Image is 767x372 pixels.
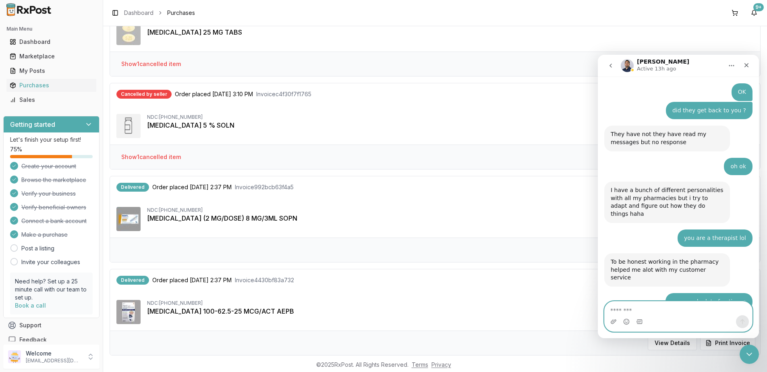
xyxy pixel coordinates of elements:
a: Invite your colleagues [21,258,80,266]
a: Privacy [431,361,451,368]
button: Show1cancelled item [115,150,187,164]
button: Marketplace [3,50,100,63]
iframe: Intercom live chat [740,345,759,364]
span: Verify beneficial owners [21,203,86,211]
span: Create your account [21,162,76,170]
p: Welcome [26,349,82,358]
span: Purchases [167,9,195,17]
button: Print Invoice [700,336,755,350]
div: [MEDICAL_DATA] 5 % SOLN [147,120,754,130]
button: Support [3,318,100,333]
div: NDC: [PHONE_NUMBER] [147,114,754,120]
span: Invoice 992bcb63f4a5 [235,183,294,191]
button: Feedback [3,333,100,347]
span: Browse the marketplace [21,176,86,184]
nav: breadcrumb [124,9,195,17]
a: Dashboard [6,35,96,49]
a: Marketplace [6,49,96,64]
div: Delivered [116,183,149,192]
a: My Posts [6,64,96,78]
a: Dashboard [124,9,153,17]
button: Purchases [3,79,100,92]
div: NDC: [PHONE_NUMBER] [147,207,754,213]
div: NDC: [PHONE_NUMBER] [147,300,754,306]
span: Order placed [DATE] 2:37 PM [152,183,232,191]
div: Sales [10,96,93,104]
span: Connect a bank account [21,217,87,225]
img: Jardiance 25 MG TABS [116,21,141,45]
div: Cancelled by seller [116,90,172,99]
img: RxPost Logo [3,3,55,16]
img: Trelegy Ellipta 100-62.5-25 MCG/ACT AEPB [116,300,141,324]
a: Terms [412,361,428,368]
img: Ozempic (2 MG/DOSE) 8 MG/3ML SOPN [116,207,141,231]
span: 75 % [10,145,22,153]
span: Feedback [19,336,47,344]
div: Delivered [116,276,149,285]
p: Let's finish your setup first! [10,136,93,144]
button: Sales [3,93,100,106]
a: Book a call [15,302,46,309]
div: [MEDICAL_DATA] (2 MG/DOSE) 8 MG/3ML SOPN [147,213,754,223]
p: Need help? Set up a 25 minute call with our team to set up. [15,277,88,302]
span: Invoice 4430bf83a732 [235,276,294,284]
div: Marketplace [10,52,93,60]
button: Show1cancelled item [115,57,187,71]
a: Sales [6,93,96,107]
img: Xiidra 5 % SOLN [116,114,141,138]
button: My Posts [3,64,100,77]
h2: Main Menu [6,26,96,32]
span: Invoice c4f30f7f1765 [256,90,311,98]
div: [MEDICAL_DATA] 100-62.5-25 MCG/ACT AEPB [147,306,754,316]
div: Dashboard [10,38,93,46]
span: Order placed [DATE] 2:37 PM [152,276,232,284]
div: My Posts [10,67,93,75]
button: 9+ [748,6,761,19]
span: Make a purchase [21,231,68,239]
div: 9+ [753,3,764,11]
div: [MEDICAL_DATA] 25 MG TABS [147,27,754,37]
p: [EMAIL_ADDRESS][DOMAIN_NAME] [26,358,82,364]
img: User avatar [8,350,21,363]
button: View Details [648,336,697,350]
iframe: Intercom live chat [598,55,759,338]
span: Verify your business [21,190,76,198]
a: Purchases [6,78,96,93]
button: Dashboard [3,35,100,48]
h3: Getting started [10,120,55,129]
